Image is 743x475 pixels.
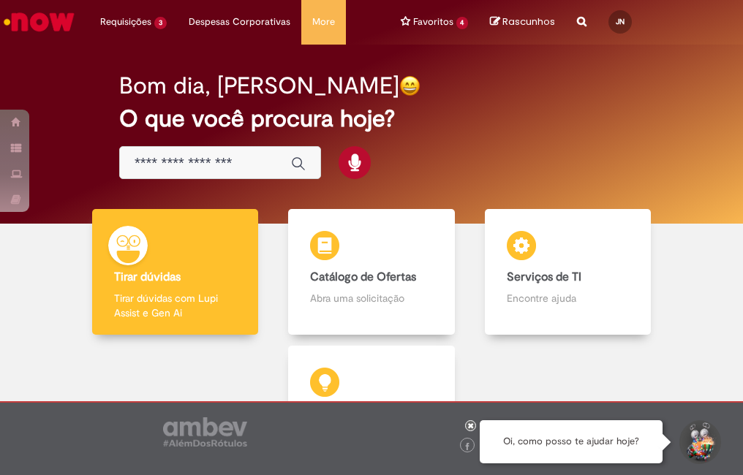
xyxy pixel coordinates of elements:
[507,270,581,284] b: Serviços de TI
[464,443,471,450] img: logo_footer_facebook.png
[312,15,335,29] span: More
[114,270,181,284] b: Tirar dúvidas
[480,420,663,463] div: Oi, como posso te ajudar hoje?
[507,291,630,305] p: Encontre ajuda
[189,15,290,29] span: Despesas Corporativas
[677,420,721,464] button: Iniciar Conversa de Suporte
[163,417,247,446] img: logo_footer_ambev_rotulo_gray.png
[1,7,77,37] img: ServiceNow
[399,75,420,96] img: happy-face.png
[119,106,624,132] h2: O que você procura hoje?
[114,291,237,320] p: Tirar dúvidas com Lupi Assist e Gen Ai
[413,15,453,29] span: Favoritos
[154,17,167,29] span: 3
[469,209,666,335] a: Serviços de TI Encontre ajuda
[310,291,433,305] p: Abra uma solicitação
[456,17,469,29] span: 4
[502,15,555,28] span: Rascunhos
[77,346,666,457] a: Base de Conhecimento Consulte e aprenda
[490,15,555,28] a: No momento, sua lista de rascunhos tem 0 Itens
[310,270,416,284] b: Catálogo de Ofertas
[119,73,399,99] h2: Bom dia, [PERSON_NAME]
[100,15,151,29] span: Requisições
[77,209,274,335] a: Tirar dúvidas Tirar dúvidas com Lupi Assist e Gen Ai
[616,17,625,26] span: JN
[274,209,470,335] a: Catálogo de Ofertas Abra uma solicitação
